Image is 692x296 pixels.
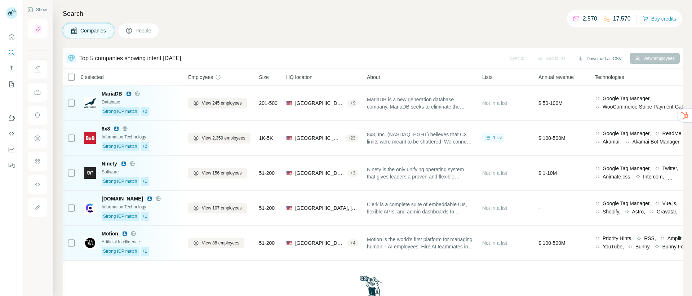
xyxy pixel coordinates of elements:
span: 51-200 [259,239,275,247]
img: Logo of MariaDB [84,97,96,109]
div: Information Technology [102,134,179,140]
p: 2,570 [583,14,597,23]
span: MariaDB [102,90,122,97]
span: Motion [102,230,118,237]
span: $ 100-500M [538,240,565,246]
span: Akamai Bot Manager, [633,138,681,145]
span: +1 [142,248,147,255]
h4: Search [63,9,683,19]
span: 🇺🇸 [286,239,292,247]
span: Priority Hints, [603,235,633,242]
span: 🇺🇸 [286,169,292,177]
img: Logo of Motion [84,237,96,249]
span: Animate.css, [603,173,631,180]
span: Ninety [102,160,117,167]
span: Astro, [632,208,645,215]
span: MariaDB is a new generation database company. MariaDB seeks to eliminate the constraints and comp... [367,96,474,110]
button: Use Surfe on LinkedIn [6,111,17,124]
button: Feedback [6,159,17,172]
div: Top 5 companies showing intent [DATE] [79,54,181,63]
span: Strong ICP match [103,108,137,115]
span: +2 [142,143,147,150]
span: Google Tag Manager, [603,200,651,207]
span: [DOMAIN_NAME] [102,195,143,202]
span: 51-200 [259,169,275,177]
img: LinkedIn logo [147,196,152,202]
span: Employees [188,74,213,81]
div: + 9 [347,100,358,106]
button: View 156 employees [188,168,247,178]
span: 51-200 [259,204,275,212]
img: Logo of Ninety [84,167,96,179]
button: Dashboard [6,143,17,156]
span: Vue.js, [662,200,678,207]
span: Clerk is a complete suite of embeddable UIs, flexible APIs, and admin dashboards to authenticate ... [367,201,474,215]
span: - [538,205,540,211]
div: Software [102,169,179,175]
button: Show [22,4,52,15]
span: 1 list [493,134,502,141]
span: [GEOGRAPHIC_DATA], [US_STATE] [295,134,342,142]
div: Database [102,99,179,105]
span: Strong ICP match [103,248,137,255]
img: Logo of 8x8 [84,132,96,144]
span: View 2,359 employees [202,135,245,141]
span: 201-500 [259,100,278,107]
span: Twitter, [662,165,678,172]
span: Strong ICP match [103,213,137,220]
div: Information Technology [102,204,179,210]
span: Not in a list [482,240,507,246]
button: Search [6,46,17,59]
span: Shopify, [603,208,621,215]
span: HQ location [286,74,312,81]
span: Companies [80,27,107,34]
span: View 88 employees [202,240,239,246]
span: View 245 employees [202,100,242,106]
span: Not in a list [482,170,507,176]
span: Google Tag Manager, [603,165,651,172]
span: View 107 employees [202,205,242,211]
button: View 2,359 employees [188,133,250,143]
span: Amplitude, [667,235,691,242]
img: LinkedIn logo [126,91,132,97]
span: [GEOGRAPHIC_DATA], [GEOGRAPHIC_DATA] [295,100,345,107]
span: Technologies [595,74,624,81]
span: 🇺🇸 [286,204,292,212]
span: Akamai, [603,138,621,145]
img: LinkedIn logo [121,161,127,167]
span: Intercom, [643,173,664,180]
img: LinkedIn logo [114,126,119,132]
img: Logo of clerk.com [84,202,96,214]
span: YouTube, [603,243,624,250]
span: 0 selected [81,74,104,81]
button: Use Surfe API [6,127,17,140]
span: $ 50-100M [538,100,563,106]
span: +1 [142,178,147,185]
span: [GEOGRAPHIC_DATA], [US_STATE] [295,169,345,177]
span: Google Tag Manager, [603,95,651,102]
span: Size [259,74,269,81]
span: RSS, [644,235,656,242]
span: +2 [142,108,147,115]
span: Gravatar, [657,208,678,215]
button: Download as CSV [573,53,626,64]
span: Strong ICP match [103,178,137,185]
span: $ 1-10M [538,170,557,176]
button: View 245 employees [188,98,247,109]
span: 8x8 [102,125,110,132]
span: Not in a list [482,205,507,211]
span: Annual revenue [538,74,574,81]
button: Enrich CSV [6,62,17,75]
button: Quick start [6,30,17,43]
div: Artificial Intelligence [102,239,179,245]
span: 8x8, Inc. (NASDAQ: EGHT) believes that CX limits were meant to be shattered. We connect people an... [367,131,474,145]
span: Strong ICP match [103,143,137,150]
p: 17,570 [613,14,631,23]
button: My lists [6,78,17,91]
span: 🇺🇸 [286,100,292,107]
span: 1K-5K [259,134,273,142]
img: LinkedIn logo [122,231,128,237]
button: Buy credits [643,14,676,24]
span: [GEOGRAPHIC_DATA], [US_STATE] [295,239,345,247]
span: +1 [142,213,147,220]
